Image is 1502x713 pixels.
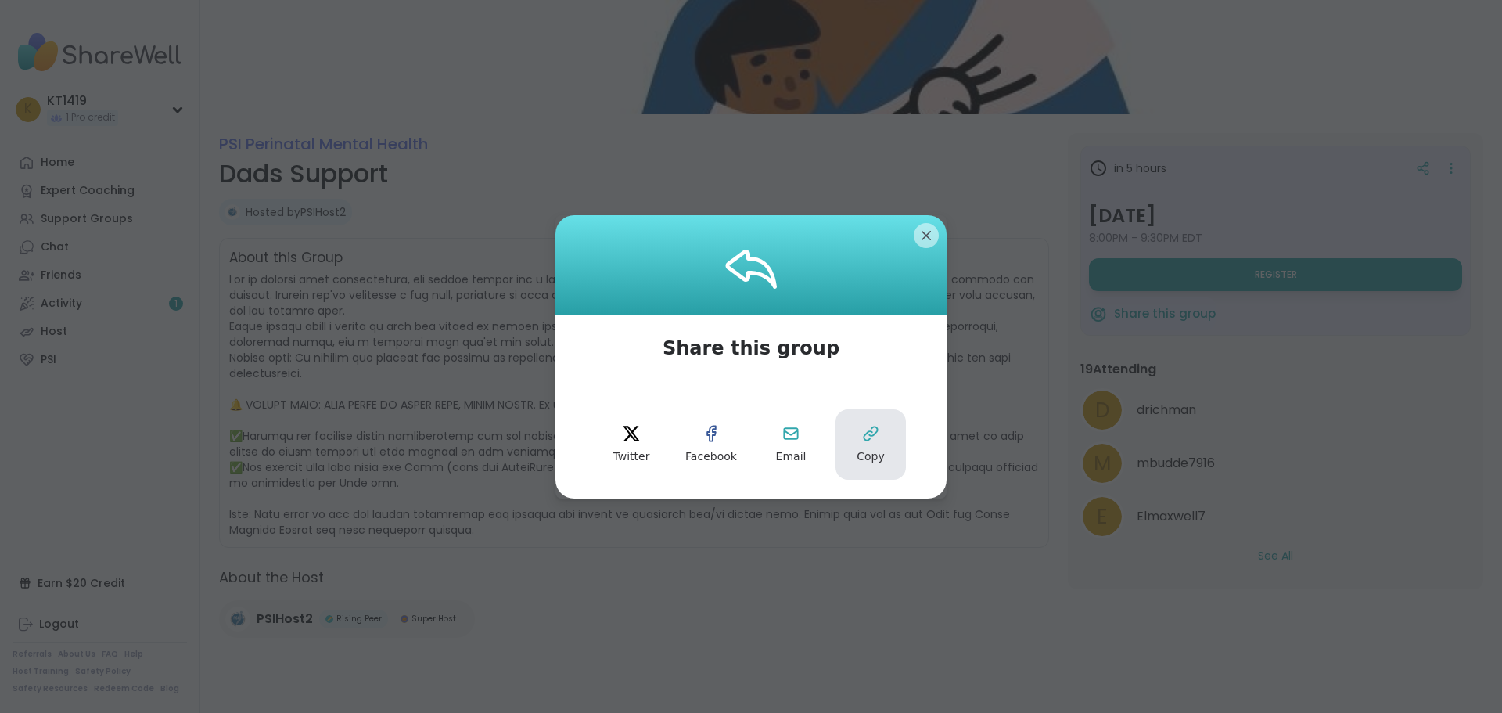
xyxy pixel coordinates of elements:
span: Twitter [613,449,650,465]
button: Facebook [676,409,746,480]
button: twitter [596,409,667,480]
span: Facebook [685,449,737,465]
button: Twitter [596,409,667,480]
span: Email [776,449,807,465]
button: Email [756,409,826,480]
button: facebook [676,409,746,480]
button: Copy [835,409,906,480]
span: Copy [857,449,885,465]
span: Share this group [644,315,858,381]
